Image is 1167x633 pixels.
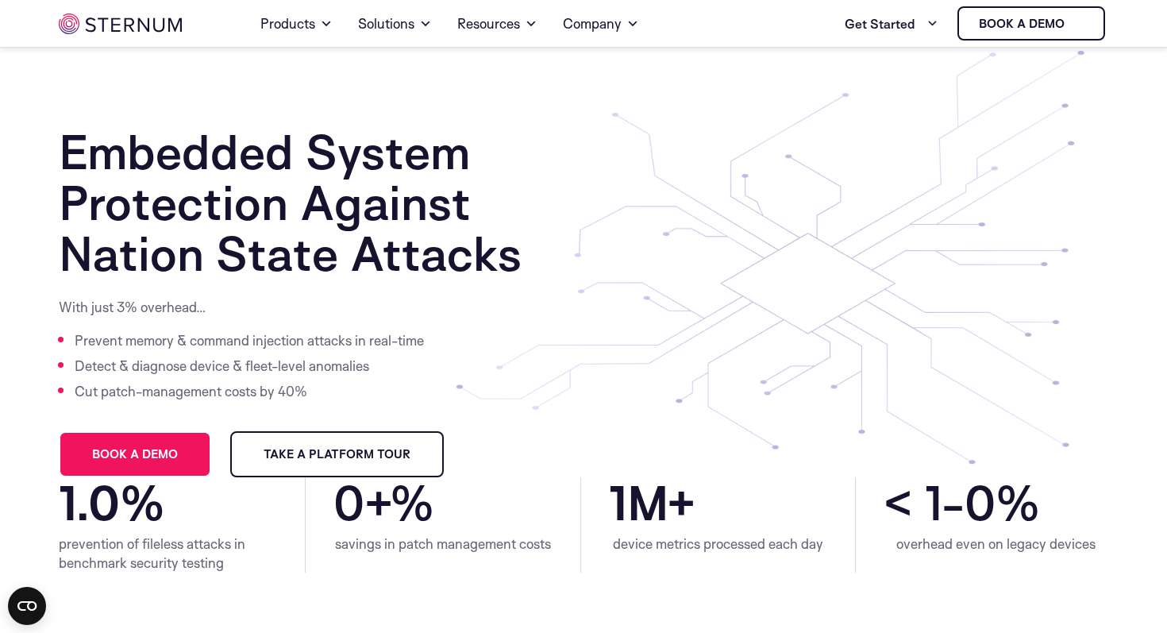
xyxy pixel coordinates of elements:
[609,477,627,528] span: 1
[609,535,828,554] div: device metrics processed each day
[845,8,938,40] a: Get Started
[965,477,996,528] span: 0
[75,328,428,353] li: Prevent memory & command injection attacks in real-time
[59,298,428,317] p: With just 3% overhead…
[59,126,555,279] h1: Embedded System Protection Against Nation State Attacks
[333,535,553,554] div: savings in patch management costs
[230,431,444,477] a: Take a Platform Tour
[1071,17,1084,30] img: sternum iot
[957,6,1105,41] a: Book a demo
[75,353,428,379] li: Detect & diagnose device & fleet-level anomalies
[264,449,410,460] span: Take a Platform Tour
[364,477,553,528] span: +%
[120,477,278,528] span: %
[996,477,1108,528] span: %
[884,477,965,528] span: < 1-
[627,477,828,528] span: M+
[59,431,211,477] a: Book a demo
[457,2,537,46] a: Resources
[333,477,364,528] span: 0
[358,2,432,46] a: Solutions
[59,477,120,528] span: 1.0
[59,535,278,573] div: prevention of fileless attacks in benchmark security testing
[8,587,46,625] button: Open CMP widget
[59,14,182,34] img: sternum iot
[92,449,178,460] span: Book a demo
[260,2,333,46] a: Products
[884,535,1108,554] div: overhead even on legacy devices
[75,379,428,404] li: Cut patch-management costs by 40%
[563,2,639,46] a: Company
